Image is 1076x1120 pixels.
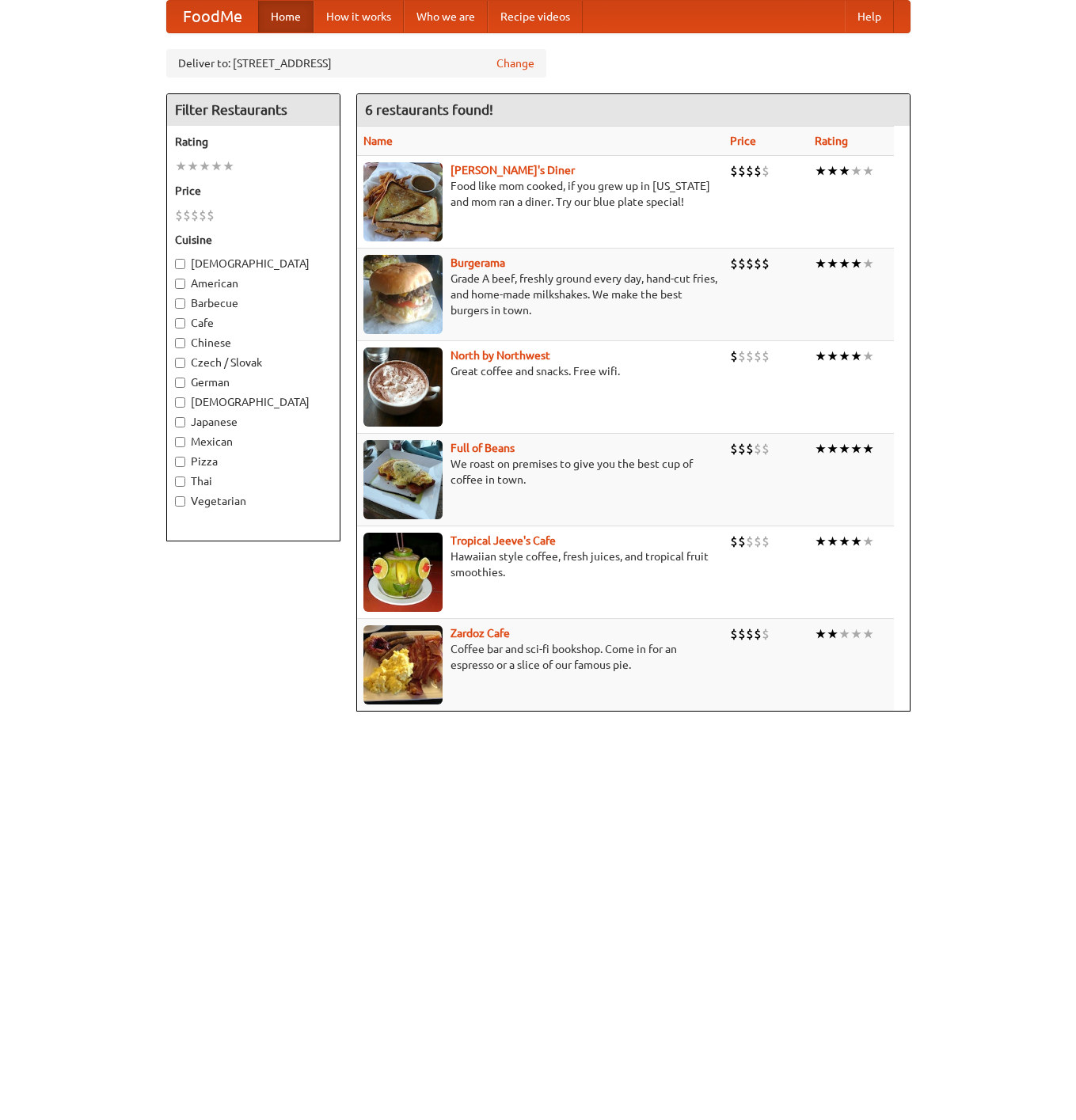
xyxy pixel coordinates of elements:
[754,533,762,550] li: $
[187,158,199,175] li: ★
[762,255,770,272] li: $
[167,1,258,32] a: FoodMe
[738,533,746,550] li: $
[746,255,754,272] li: $
[738,162,746,180] li: $
[838,255,850,272] li: ★
[815,625,827,643] li: ★
[175,279,185,289] input: American
[862,440,874,457] li: ★
[222,158,234,175] li: ★
[314,1,404,32] a: How it works
[175,414,332,430] label: Japanese
[730,533,738,550] li: $
[175,394,332,410] label: [DEMOGRAPHIC_DATA]
[175,434,332,450] label: Mexican
[754,625,762,643] li: $
[175,315,332,331] label: Cafe
[730,625,738,643] li: $
[211,158,222,175] li: ★
[815,162,827,180] li: ★
[175,256,332,271] label: [DEMOGRAPHIC_DATA]
[191,207,199,224] li: $
[175,338,185,348] input: Chinese
[730,135,756,147] a: Price
[488,1,583,32] a: Recipe videos
[363,440,443,519] img: beans.jpg
[365,102,493,117] ng-pluralize: 6 restaurants found!
[363,641,717,673] p: Coffee bar and sci-fi bookshop. Come in for an espresso or a slice of our famous pie.
[175,335,332,351] label: Chinese
[730,347,738,365] li: $
[827,162,838,180] li: ★
[850,533,862,550] li: ★
[175,298,185,309] input: Barbecue
[199,207,207,224] li: $
[363,549,717,580] p: Hawaiian style coffee, fresh juices, and tropical fruit smoothies.
[363,456,717,488] p: We roast on premises to give you the best cup of coffee in town.
[451,164,575,177] a: [PERSON_NAME]'s Diner
[815,255,827,272] li: ★
[363,178,717,210] p: Food like mom cooked, if you grew up in [US_STATE] and mom ran a diner. Try our blue plate special!
[827,625,838,643] li: ★
[175,493,332,509] label: Vegetarian
[363,533,443,612] img: jeeves.jpg
[404,1,488,32] a: Who we are
[815,533,827,550] li: ★
[175,378,185,388] input: German
[363,162,443,241] img: sallys.jpg
[175,358,185,368] input: Czech / Slovak
[363,271,717,318] p: Grade A beef, freshly ground every day, hand-cut fries, and home-made milkshakes. We make the bes...
[730,255,738,272] li: $
[762,162,770,180] li: $
[738,347,746,365] li: $
[746,347,754,365] li: $
[175,158,187,175] li: ★
[746,162,754,180] li: $
[199,158,211,175] li: ★
[827,347,838,365] li: ★
[363,347,443,427] img: north.jpg
[850,625,862,643] li: ★
[862,625,874,643] li: ★
[175,417,185,427] input: Japanese
[850,162,862,180] li: ★
[175,397,185,408] input: [DEMOGRAPHIC_DATA]
[838,533,850,550] li: ★
[746,440,754,457] li: $
[738,440,746,457] li: $
[451,627,510,640] a: Zardoz Cafe
[850,440,862,457] li: ★
[175,374,332,390] label: German
[815,135,848,147] a: Rating
[175,207,183,224] li: $
[838,162,850,180] li: ★
[746,625,754,643] li: $
[363,255,443,334] img: burgerama.jpg
[827,255,838,272] li: ★
[451,349,550,362] a: North by Northwest
[175,318,185,328] input: Cafe
[451,256,505,269] a: Burgerama
[363,135,393,147] a: Name
[738,255,746,272] li: $
[730,440,738,457] li: $
[815,440,827,457] li: ★
[175,496,185,507] input: Vegetarian
[762,347,770,365] li: $
[862,533,874,550] li: ★
[363,363,717,379] p: Great coffee and snacks. Free wifi.
[754,162,762,180] li: $
[363,625,443,704] img: zardoz.jpg
[838,625,850,643] li: ★
[496,55,534,71] a: Change
[451,534,556,547] a: Tropical Jeeve's Cafe
[838,347,850,365] li: ★
[754,255,762,272] li: $
[754,440,762,457] li: $
[850,347,862,365] li: ★
[258,1,314,32] a: Home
